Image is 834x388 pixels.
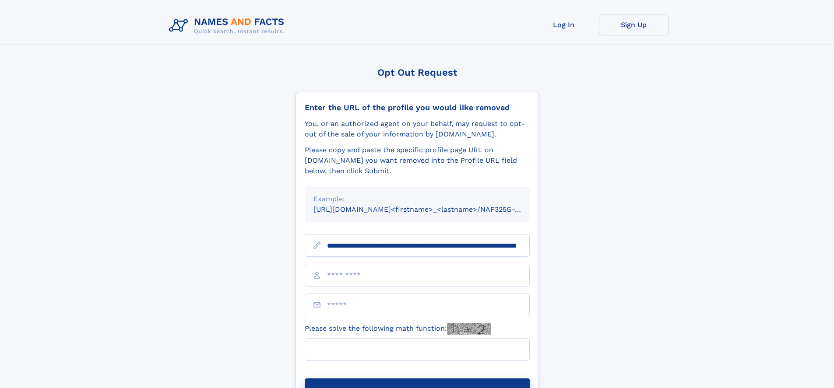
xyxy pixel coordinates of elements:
[305,103,530,112] div: Enter the URL of the profile you would like removed
[305,323,491,335] label: Please solve the following math function:
[296,67,539,78] div: Opt Out Request
[305,145,530,176] div: Please copy and paste the specific profile page URL on [DOMAIN_NAME] you want removed into the Pr...
[165,14,292,38] img: Logo Names and Facts
[599,14,669,35] a: Sign Up
[313,194,521,204] div: Example:
[313,205,546,213] small: [URL][DOMAIN_NAME]<firstname>_<lastname>/NAF325G-xxxxxxxx
[529,14,599,35] a: Log In
[305,119,530,140] div: You, or an authorized agent on your behalf, may request to opt-out of the sale of your informatio...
